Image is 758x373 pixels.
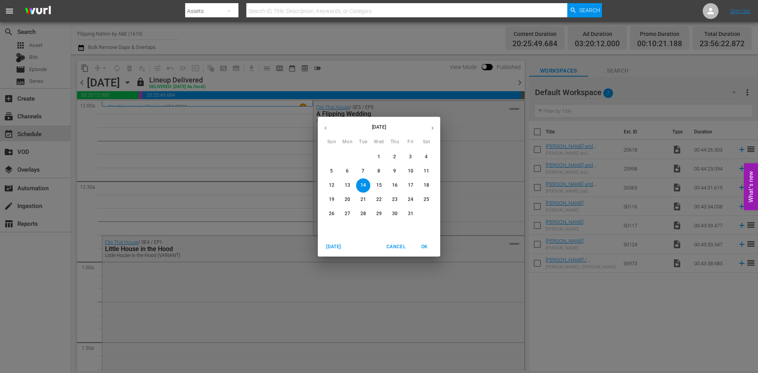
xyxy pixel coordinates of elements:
p: 30 [392,210,398,217]
button: 24 [403,193,418,207]
button: 1 [372,150,386,164]
p: 16 [392,182,398,189]
button: 20 [340,193,355,207]
button: 17 [403,178,418,193]
span: Tue [356,138,370,146]
p: 2 [393,154,396,160]
span: menu [5,6,14,16]
button: [DATE] [321,240,346,253]
p: 28 [360,210,366,217]
button: Open Feedback Widget [744,163,758,210]
button: 31 [403,207,418,221]
button: 19 [325,193,339,207]
p: 20 [345,196,350,203]
button: 9 [388,164,402,178]
button: 21 [356,193,370,207]
button: 27 [340,207,355,221]
p: 23 [392,196,398,203]
button: 13 [340,178,355,193]
button: 14 [356,178,370,193]
p: 27 [345,210,350,217]
p: 5 [330,168,333,174]
p: 3 [409,154,412,160]
button: 22 [372,193,386,207]
p: 21 [360,196,366,203]
button: 5 [325,164,339,178]
span: Fri [403,138,418,146]
p: 10 [408,168,413,174]
p: 24 [408,196,413,203]
p: 22 [376,196,382,203]
p: 15 [376,182,382,189]
p: 12 [329,182,334,189]
button: 25 [419,193,433,207]
p: 6 [346,168,349,174]
p: 26 [329,210,334,217]
p: 1 [377,154,380,160]
p: [DATE] [333,124,425,131]
button: 16 [388,178,402,193]
button: 29 [372,207,386,221]
button: 7 [356,164,370,178]
button: 23 [388,193,402,207]
span: [DATE] [324,243,343,251]
p: 14 [360,182,366,189]
button: 4 [419,150,433,164]
button: 30 [388,207,402,221]
span: Sat [419,138,433,146]
button: 2 [388,150,402,164]
span: OK [415,243,434,251]
p: 17 [408,182,413,189]
button: Cancel [383,240,409,253]
p: 13 [345,182,350,189]
button: 26 [325,207,339,221]
button: 15 [372,178,386,193]
a: Sign Out [730,8,750,14]
p: 7 [362,168,364,174]
button: 11 [419,164,433,178]
button: 12 [325,178,339,193]
button: 3 [403,150,418,164]
span: Cancel [387,243,405,251]
button: OK [412,240,437,253]
button: 28 [356,207,370,221]
span: Thu [388,138,402,146]
p: 8 [377,168,380,174]
button: 10 [403,164,418,178]
p: 11 [424,168,429,174]
span: Mon [340,138,355,146]
span: Sun [325,138,339,146]
span: Search [579,3,600,17]
span: Wed [372,138,386,146]
button: 6 [340,164,355,178]
p: 29 [376,210,382,217]
img: ans4CAIJ8jUAAAAAAAAAAAAAAAAAAAAAAAAgQb4GAAAAAAAAAAAAAAAAAAAAAAAAJMjXAAAAAAAAAAAAAAAAAAAAAAAAgAT5G... [19,2,57,21]
p: 25 [424,196,429,203]
button: 18 [419,178,433,193]
p: 18 [424,182,429,189]
p: 19 [329,196,334,203]
p: 9 [393,168,396,174]
p: 31 [408,210,413,217]
button: 8 [372,164,386,178]
p: 4 [425,154,428,160]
